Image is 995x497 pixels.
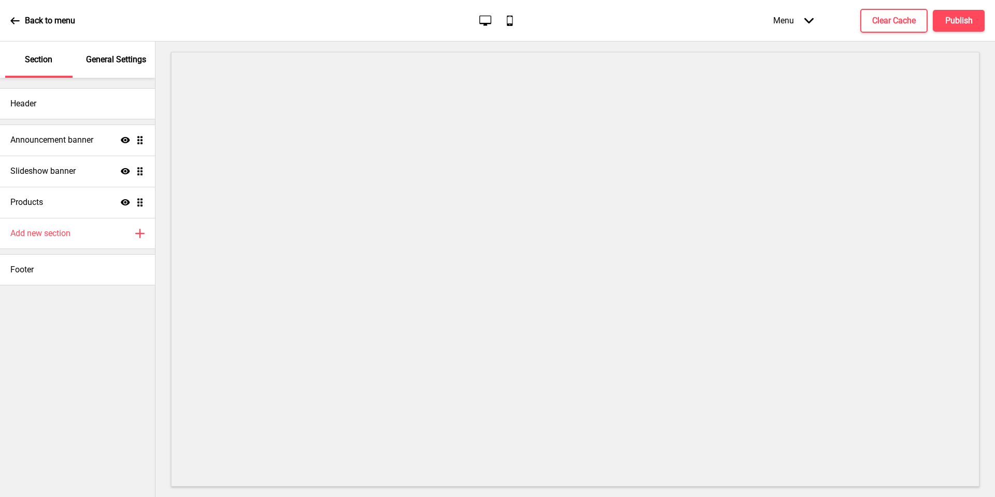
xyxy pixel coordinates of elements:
h4: Publish [945,15,973,26]
button: Clear Cache [860,9,928,33]
p: Section [25,54,52,65]
div: Menu [763,5,824,36]
button: Publish [933,10,985,32]
h4: Footer [10,264,34,275]
h4: Add new section [10,228,70,239]
h4: Announcement banner [10,134,93,146]
p: Back to menu [25,15,75,26]
h4: Clear Cache [872,15,916,26]
h4: Products [10,197,43,208]
h4: Header [10,98,36,109]
a: Back to menu [10,7,75,35]
h4: Slideshow banner [10,165,76,177]
p: General Settings [86,54,146,65]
